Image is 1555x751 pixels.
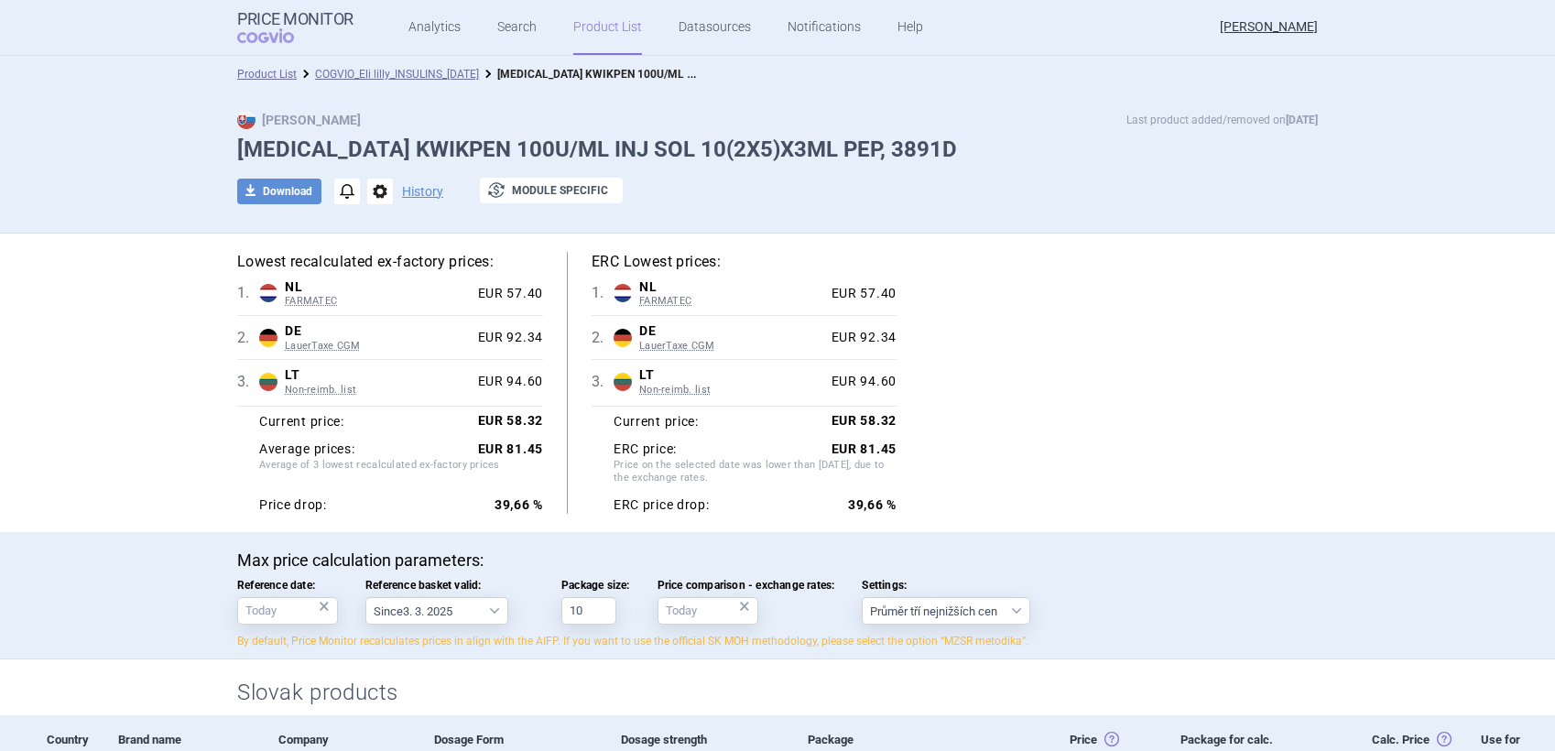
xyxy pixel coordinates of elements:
[285,295,471,308] span: FARMATEC
[478,413,543,428] strong: EUR 58.32
[471,374,543,390] div: EUR 94.60
[658,579,835,592] span: Price comparison - exchange rates:
[259,329,277,347] img: Germany
[471,330,543,346] div: EUR 92.34
[639,323,824,340] span: DE
[365,597,508,625] select: Reference basket valid:
[319,596,330,616] div: ×
[614,497,710,514] strong: ERC price drop:
[614,284,632,302] img: Netherlands
[259,414,344,429] strong: Current price:
[592,282,614,304] span: 1 .
[237,65,297,83] li: Product List
[471,286,543,302] div: EUR 57.40
[862,579,1030,592] span: Settings:
[639,295,824,308] span: FARMATEC
[237,252,543,272] h5: Lowest recalculated ex-factory prices:
[237,28,320,43] span: COGVIO
[237,597,338,625] input: Reference date:×
[739,596,750,616] div: ×
[639,340,824,353] span: LauerTaxe CGM
[862,597,1030,625] select: Settings:
[237,579,338,592] span: Reference date:
[480,178,623,203] button: Module specific
[259,373,277,391] img: Lithuania
[592,252,897,272] h5: ERC Lowest prices:
[237,179,321,204] button: Download
[237,327,259,349] span: 2 .
[639,367,824,384] span: LT
[297,65,479,83] li: COGVIO_Eli lilly_INSULINS_06.10.2025
[237,678,1318,708] h2: Slovak products
[285,279,471,296] span: NL
[237,111,256,129] img: SK
[237,10,353,45] a: Price MonitorCOGVIO
[237,282,259,304] span: 1 .
[824,374,897,390] div: EUR 94.60
[848,497,897,512] strong: 39,66 %
[285,367,471,384] span: LT
[259,459,543,488] span: Average of 3 lowest recalculated ex-factory prices
[561,597,616,625] input: Package size:
[639,279,824,296] span: NL
[315,68,479,81] a: COGVIO_Eli lilly_INSULINS_[DATE]
[592,327,614,349] span: 2 .
[237,634,1318,649] p: By default, Price Monitor recalculates prices in align with the AIFP. If you want to use the offi...
[832,413,897,428] strong: EUR 58.32
[237,113,361,127] strong: [PERSON_NAME]
[824,330,897,346] div: EUR 92.34
[479,65,699,83] li: LYUMJEV KWIKPEN 100U/ML INJ SOL 10(2X5)X3ML PEP, 3891D
[614,329,632,347] img: Germany
[614,441,677,458] strong: ERC price:
[285,384,471,397] span: Non-reimb. list
[237,371,259,393] span: 3 .
[285,323,471,340] span: DE
[495,497,543,512] strong: 39,66 %
[402,185,443,198] button: History
[1286,114,1318,126] strong: [DATE]
[639,384,824,397] span: Non-reimb. list
[824,286,897,302] div: EUR 57.40
[658,597,758,625] input: Price comparison - exchange rates:×
[237,10,353,28] strong: Price Monitor
[614,414,699,429] strong: Current price:
[237,550,1318,571] p: Max price calculation parameters:
[478,441,543,456] strong: EUR 81.45
[237,136,1318,163] h1: [MEDICAL_DATA] KWIKPEN 100U/ML INJ SOL 10(2X5)X3ML PEP, 3891D
[259,441,355,458] strong: Average prices:
[1126,111,1318,129] p: Last product added/removed on
[259,284,277,302] img: Netherlands
[832,441,897,456] strong: EUR 81.45
[614,373,632,391] img: Lithuania
[561,579,630,592] span: Package size:
[497,64,861,82] strong: [MEDICAL_DATA] KWIKPEN 100U/ML INJ SOL 10(2X5)X3ML PEP, 3891D
[365,579,534,592] span: Reference basket valid:
[285,340,471,353] span: LauerTaxe CGM
[592,371,614,393] span: 3 .
[237,68,297,81] a: Product List
[259,497,327,514] strong: Price drop:
[614,459,897,488] span: Price on the selected date was lower than [DATE], due to the exchange rates.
